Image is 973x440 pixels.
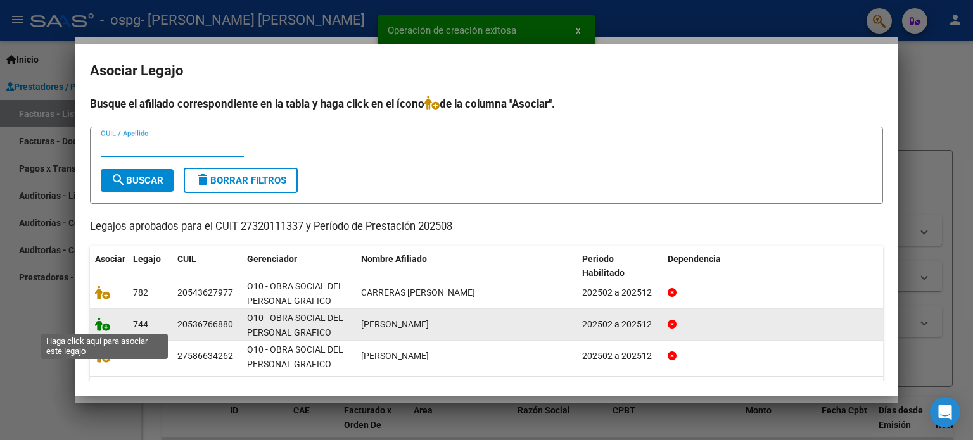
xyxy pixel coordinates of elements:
span: O10 - OBRA SOCIAL DEL PERSONAL GRAFICO [247,281,343,306]
span: Borrar Filtros [195,175,286,186]
div: 20536766880 [177,317,233,332]
div: 202502 a 202512 [582,349,658,363]
div: 202502 a 202512 [582,317,658,332]
button: Buscar [101,169,174,192]
span: Periodo Habilitado [582,254,625,279]
span: Nombre Afiliado [361,254,427,264]
datatable-header-cell: Asociar [90,246,128,287]
div: 27586634262 [177,349,233,363]
div: Open Intercom Messenger [930,397,960,427]
span: Legajo [133,254,161,264]
span: 744 [133,319,148,329]
datatable-header-cell: Dependencia [663,246,884,287]
span: SASSI MANUEL VITO [361,319,429,329]
h2: Asociar Legajo [90,59,883,83]
datatable-header-cell: Periodo Habilitado [577,246,663,287]
p: Legajos aprobados para el CUIT 27320111337 y Período de Prestación 202508 [90,219,883,235]
span: Buscar [111,175,163,186]
span: SASSI JULIA EMMA [361,351,429,361]
span: 782 [133,287,148,298]
button: Borrar Filtros [184,168,298,193]
mat-icon: delete [195,172,210,187]
datatable-header-cell: Gerenciador [242,246,356,287]
span: O10 - OBRA SOCIAL DEL PERSONAL GRAFICO [247,313,343,337]
datatable-header-cell: Legajo [128,246,172,287]
datatable-header-cell: CUIL [172,246,242,287]
span: Asociar [95,254,125,264]
span: CUIL [177,254,196,264]
div: 202502 a 202512 [582,286,658,300]
span: Gerenciador [247,254,297,264]
span: Dependencia [668,254,721,264]
h4: Busque el afiliado correspondiente en la tabla y haga click en el ícono de la columna "Asociar". [90,96,883,112]
span: O10 - OBRA SOCIAL DEL PERSONAL GRAFICO [247,344,343,369]
div: 3 registros [90,377,883,408]
datatable-header-cell: Nombre Afiliado [356,246,577,287]
div: 20543627977 [177,286,233,300]
span: 710 [133,351,148,361]
span: CARRERAS PODESTA MAURICIO BENJAMIN [361,287,475,298]
mat-icon: search [111,172,126,187]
